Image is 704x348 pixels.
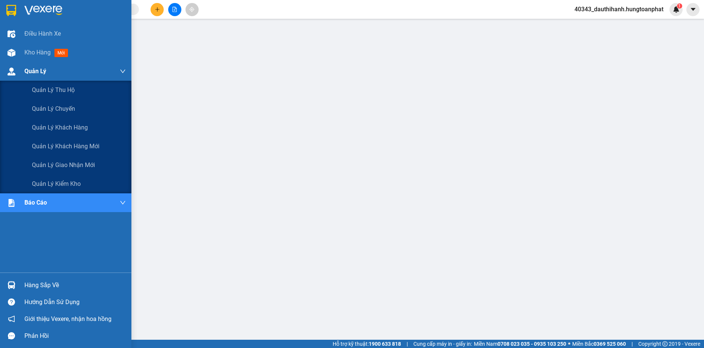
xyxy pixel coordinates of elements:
[686,3,699,16] button: caret-down
[185,3,199,16] button: aim
[413,340,472,348] span: Cung cấp máy in - giấy in:
[594,341,626,347] strong: 0369 525 060
[369,341,401,347] strong: 1900 633 818
[24,49,51,56] span: Kho hàng
[32,142,99,151] span: Quản lý khách hàng mới
[632,340,633,348] span: |
[151,3,164,16] button: plus
[8,68,15,75] img: warehouse-icon
[32,160,95,170] span: Quản lý giao nhận mới
[690,6,696,13] span: caret-down
[497,341,566,347] strong: 0708 023 035 - 0935 103 250
[678,3,681,9] span: 1
[8,332,15,339] span: message
[24,314,112,324] span: Giới thiệu Vexere, nhận hoa hồng
[407,340,408,348] span: |
[333,340,401,348] span: Hỗ trợ kỹ thuật:
[168,3,181,16] button: file-add
[24,280,126,291] div: Hàng sắp về
[24,198,47,207] span: Báo cáo
[24,297,126,308] div: Hướng dẫn sử dụng
[8,315,15,322] span: notification
[54,49,68,57] span: mới
[474,340,566,348] span: Miền Nam
[8,30,15,38] img: warehouse-icon
[32,179,81,188] span: Quản lý kiểm kho
[24,330,126,342] div: Phản hồi
[8,199,15,207] img: solution-icon
[32,85,75,95] span: Quản lý thu hộ
[8,281,15,289] img: warehouse-icon
[8,298,15,306] span: question-circle
[662,341,668,346] span: copyright
[155,7,160,12] span: plus
[673,6,680,13] img: icon-new-feature
[572,340,626,348] span: Miền Bắc
[120,200,126,206] span: down
[172,7,177,12] span: file-add
[32,123,88,132] span: Quản lý khách hàng
[568,342,570,345] span: ⚪️
[189,7,194,12] span: aim
[24,29,61,38] span: Điều hành xe
[677,3,682,9] sup: 1
[24,66,46,76] span: Quản Lý
[6,5,16,16] img: logo-vxr
[32,104,75,113] span: Quản lý chuyến
[8,49,15,57] img: warehouse-icon
[568,5,669,14] span: 40343_dauthihanh.hungtoanphat
[120,68,126,74] span: down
